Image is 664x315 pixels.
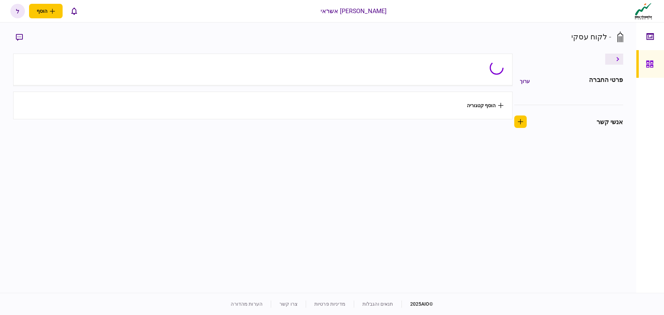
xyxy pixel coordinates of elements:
button: ערוך [514,75,535,87]
a: מדיניות פרטיות [314,301,345,307]
div: [PERSON_NAME] אשראי [321,7,387,16]
a: צרו קשר [279,301,297,307]
img: client company logo [633,2,654,20]
div: © 2025 AIO [402,300,433,308]
div: פרטי החברה [589,75,623,87]
button: הוסף קטגוריה [467,103,504,108]
div: - לקוח עסקי [571,31,611,43]
a: תנאים והגבלות [362,301,393,307]
button: ל [10,4,25,18]
a: הערות מהדורה [231,301,262,307]
div: אנשי קשר [597,117,623,127]
button: פתח תפריט להוספת לקוח [29,4,63,18]
button: פתח רשימת התראות [67,4,81,18]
